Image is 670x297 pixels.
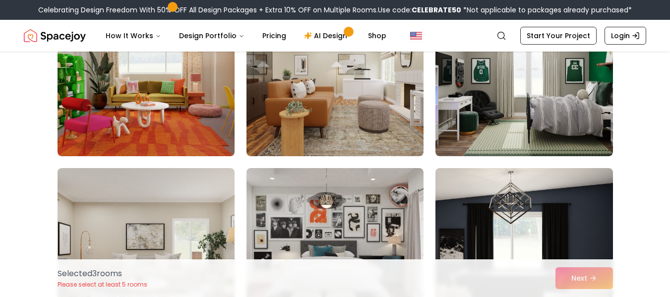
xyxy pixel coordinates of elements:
[410,30,422,42] img: United States
[58,281,147,289] p: Please select at least 5 rooms
[24,26,86,46] a: Spacejoy
[360,26,394,46] a: Shop
[171,26,252,46] button: Design Portfolio
[296,26,358,46] a: AI Design
[461,5,632,15] span: *Not applicable to packages already purchased*
[520,27,597,45] a: Start Your Project
[98,26,169,46] button: How It Works
[605,27,646,45] a: Login
[24,20,646,52] nav: Global
[412,5,461,15] b: CELEBRATE50
[58,268,147,280] p: Selected 3 room s
[98,26,394,46] nav: Main
[254,26,294,46] a: Pricing
[24,26,86,46] img: Spacejoy Logo
[38,5,632,15] div: Celebrating Design Freedom With 50% OFF All Design Packages + Extra 10% OFF on Multiple Rooms.
[378,5,461,15] span: Use code:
